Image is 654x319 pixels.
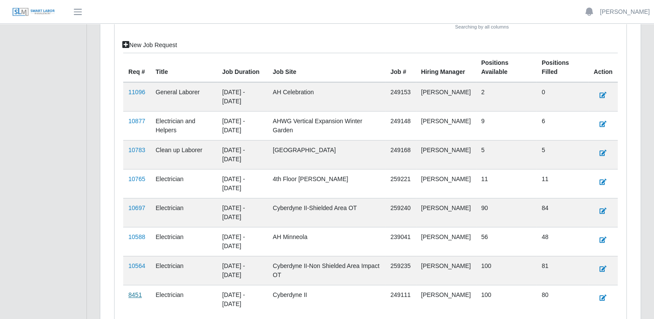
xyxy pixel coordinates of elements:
[476,111,536,140] td: 9
[416,198,476,227] td: [PERSON_NAME]
[268,256,385,285] td: Cyberdyne II-Non Shielded Area Impact OT
[536,198,588,227] td: 84
[385,169,416,198] td: 259221
[217,140,268,169] td: [DATE] - [DATE]
[455,23,593,31] small: Searching by all columns
[217,227,268,256] td: [DATE] - [DATE]
[12,7,55,17] img: SLM Logo
[476,285,536,314] td: 100
[128,147,145,153] a: 10783
[217,111,268,140] td: [DATE] - [DATE]
[416,82,476,112] td: [PERSON_NAME]
[268,227,385,256] td: AH Minneola
[268,140,385,169] td: [GEOGRAPHIC_DATA]
[536,169,588,198] td: 11
[150,198,217,227] td: Electrician
[128,175,145,182] a: 10765
[476,256,536,285] td: 100
[385,256,416,285] td: 259235
[150,285,217,314] td: Electrician
[416,169,476,198] td: [PERSON_NAME]
[385,82,416,112] td: 249153
[128,291,142,298] a: 8451
[588,53,618,82] th: Action
[385,198,416,227] td: 259240
[385,53,416,82] th: Job #
[385,111,416,140] td: 249148
[385,285,416,314] td: 249111
[536,53,588,82] th: Positions Filled
[150,169,217,198] td: Electrician
[476,198,536,227] td: 90
[536,227,588,256] td: 48
[217,256,268,285] td: [DATE] - [DATE]
[600,7,650,16] a: [PERSON_NAME]
[416,256,476,285] td: [PERSON_NAME]
[416,53,476,82] th: Hiring Manager
[150,140,217,169] td: Clean up Laborer
[150,256,217,285] td: Electrician
[536,256,588,285] td: 81
[385,227,416,256] td: 239041
[268,169,385,198] td: 4th Floor [PERSON_NAME]
[476,82,536,112] td: 2
[268,285,385,314] td: Cyberdyne II
[128,89,145,96] a: 11096
[117,38,183,53] a: New Job Request
[268,111,385,140] td: AHWG Vertical Expansion Winter Garden
[150,53,217,82] th: Title
[536,82,588,112] td: 0
[476,53,536,82] th: Positions Available
[536,140,588,169] td: 5
[128,204,145,211] a: 10697
[416,111,476,140] td: [PERSON_NAME]
[128,118,145,124] a: 10877
[217,82,268,112] td: [DATE] - [DATE]
[150,82,217,112] td: General Laborer
[268,53,385,82] th: job site
[536,111,588,140] td: 6
[385,140,416,169] td: 249168
[128,262,145,269] a: 10564
[217,285,268,314] td: [DATE] - [DATE]
[476,169,536,198] td: 11
[416,285,476,314] td: [PERSON_NAME]
[123,53,150,82] th: Req #
[268,198,385,227] td: Cyberdyne II-Shielded Area OT
[150,111,217,140] td: Electrician and Helpers
[476,227,536,256] td: 56
[416,140,476,169] td: [PERSON_NAME]
[217,53,268,82] th: Job Duration
[217,198,268,227] td: [DATE] - [DATE]
[536,285,588,314] td: 80
[150,227,217,256] td: Electrician
[128,233,145,240] a: 10588
[476,140,536,169] td: 5
[217,169,268,198] td: [DATE] - [DATE]
[416,227,476,256] td: [PERSON_NAME]
[268,82,385,112] td: AH Celebration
